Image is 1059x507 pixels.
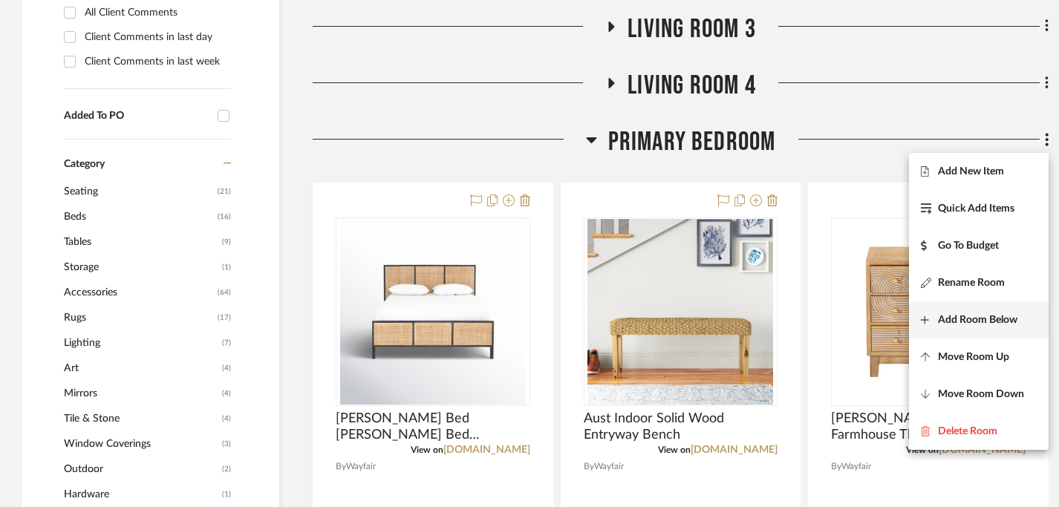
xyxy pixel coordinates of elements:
[938,203,1014,215] span: Quick Add Items
[938,388,1024,401] span: Move Room Down
[938,351,1009,364] span: Move Room Up
[938,277,1005,290] span: Rename Room
[938,166,1004,178] span: Add New Item
[938,240,999,252] span: Go To Budget
[938,314,1017,327] span: Add Room Below
[938,425,997,438] span: Delete Room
